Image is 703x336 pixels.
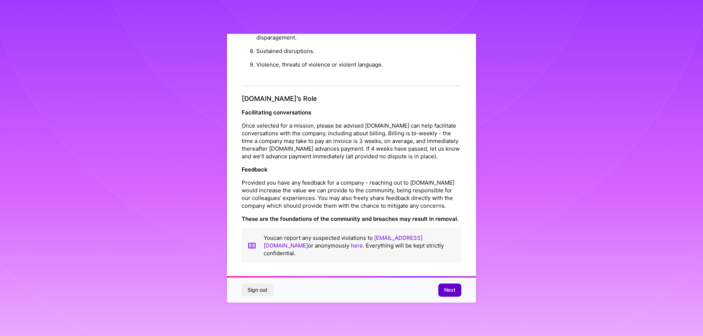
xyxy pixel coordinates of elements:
[264,234,423,249] a: [EMAIL_ADDRESS][DOMAIN_NAME]
[248,234,256,257] img: book icon
[242,166,268,173] strong: Feedback
[242,215,458,222] strong: These are the foundations of the community and breaches may result in removal.
[438,283,461,297] button: Next
[242,122,461,160] p: Once selected for a mission, please be advised [DOMAIN_NAME] can help facilitate conversations wi...
[351,242,363,249] a: here
[242,179,461,209] p: Provided you have any feedback for a company - reaching out to [DOMAIN_NAME] would increase the v...
[242,109,311,116] strong: Facilitating conversations
[242,95,461,103] h4: [DOMAIN_NAME]’s Role
[248,286,267,294] span: Sign out
[444,286,455,294] span: Next
[256,45,461,58] li: Sustained disruptions.
[256,23,461,45] li: Not understanding the differences between constructive criticism and disparagement.
[242,283,273,297] button: Sign out
[256,58,461,72] li: Violence, threats of violence or violent language.
[264,234,455,257] p: You can report any suspected violations to or anonymously . Everything will be kept strictly conf...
